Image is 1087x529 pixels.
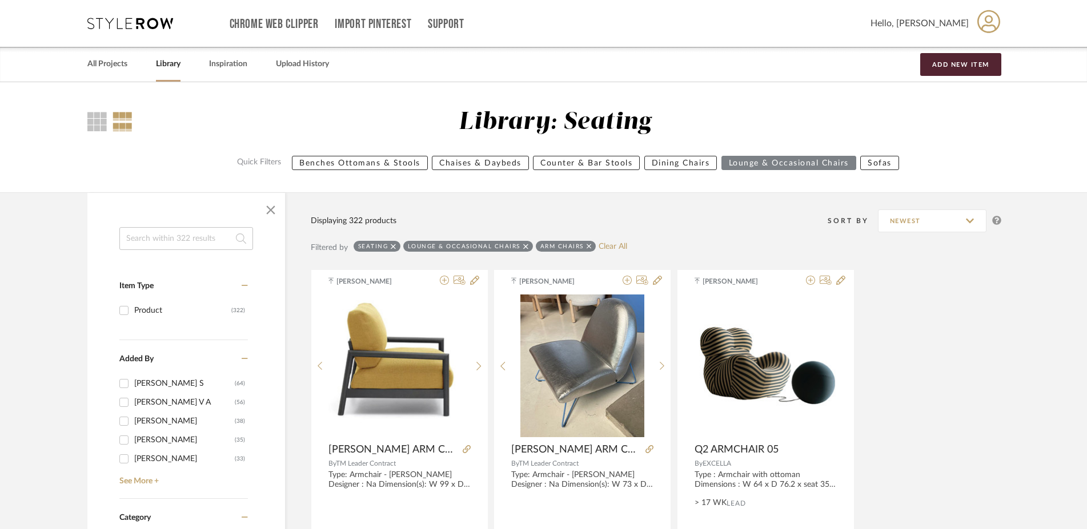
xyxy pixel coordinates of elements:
[328,460,336,467] span: By
[134,374,235,393] div: [PERSON_NAME] S
[335,19,411,29] a: Import Pinterest
[511,443,641,456] span: [PERSON_NAME] ARM CHAIR
[235,412,245,430] div: (38)
[358,243,388,250] div: Seating
[311,241,348,254] div: Filtered by
[235,431,245,449] div: (35)
[235,450,245,468] div: (33)
[230,19,319,29] a: Chrome Web Clipper
[703,460,731,467] span: EXCELLA
[209,56,247,72] a: Inspiration
[511,460,519,467] span: By
[117,468,248,486] a: See More +
[119,513,151,523] span: Category
[134,431,235,449] div: [PERSON_NAME]
[540,243,584,250] div: Arm Chairs
[871,17,969,30] span: Hello, [PERSON_NAME]
[87,56,127,72] a: All Projects
[276,56,329,72] a: Upload History
[156,56,181,72] a: Library
[511,470,653,490] div: Type: Armchair - [PERSON_NAME] Designer : Na Dimension(s): W 73 x D 83 x H 75cm/ SH43cm W 81 x D ...
[519,276,591,286] span: [PERSON_NAME]
[230,156,288,170] label: Quick Filters
[336,276,408,286] span: [PERSON_NAME]
[119,282,154,290] span: Item Type
[721,156,856,170] button: Lounge & Occasional Chairs
[459,108,651,137] div: Library: Seating
[520,294,644,437] img: CIRO ARM CHAIR
[328,443,458,456] span: [PERSON_NAME] ARM CHAIR
[119,355,154,363] span: Added By
[328,470,471,490] div: Type: Armchair - [PERSON_NAME] Designer : Na Dimension(s): W 99 x D 92 x H 85cm/ SH 45cm Material...
[235,374,245,393] div: (64)
[311,215,396,227] div: Displaying 322 products
[259,199,282,221] button: Close
[695,460,703,467] span: By
[860,156,899,170] button: Sofas
[695,324,837,407] img: Q2 ARMCHAIR 05
[336,460,396,467] span: TM Leader Contract
[703,276,775,286] span: [PERSON_NAME]
[235,393,245,411] div: (56)
[134,393,235,411] div: [PERSON_NAME] V A
[644,156,717,170] button: Dining Chairs
[727,499,746,507] span: Lead
[134,450,235,468] div: [PERSON_NAME]
[695,470,837,490] div: Type : Armchair with ottoman Dimensions : W 64 x D 76.2 x seat 35.5 cm / back ht. 78 cm. Material...
[695,497,727,509] span: > 17 WK
[828,215,878,227] div: Sort By
[599,242,627,252] a: Clear All
[533,156,640,170] button: Counter & Bar Stools
[432,156,529,170] button: Chaises & Daybeds
[134,412,235,430] div: [PERSON_NAME]
[134,301,231,320] div: Product
[231,301,245,320] div: (322)
[292,156,428,170] button: Benches Ottomans & Stools
[428,19,464,29] a: Support
[920,53,1001,76] button: Add New Item
[695,443,779,456] span: Q2 ARMCHAIR 05
[328,296,470,437] img: EVAN ARM CHAIR
[408,243,520,250] div: Lounge & Occasional Chairs
[519,460,579,467] span: TM Leader Contract
[119,227,253,250] input: Search within 322 results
